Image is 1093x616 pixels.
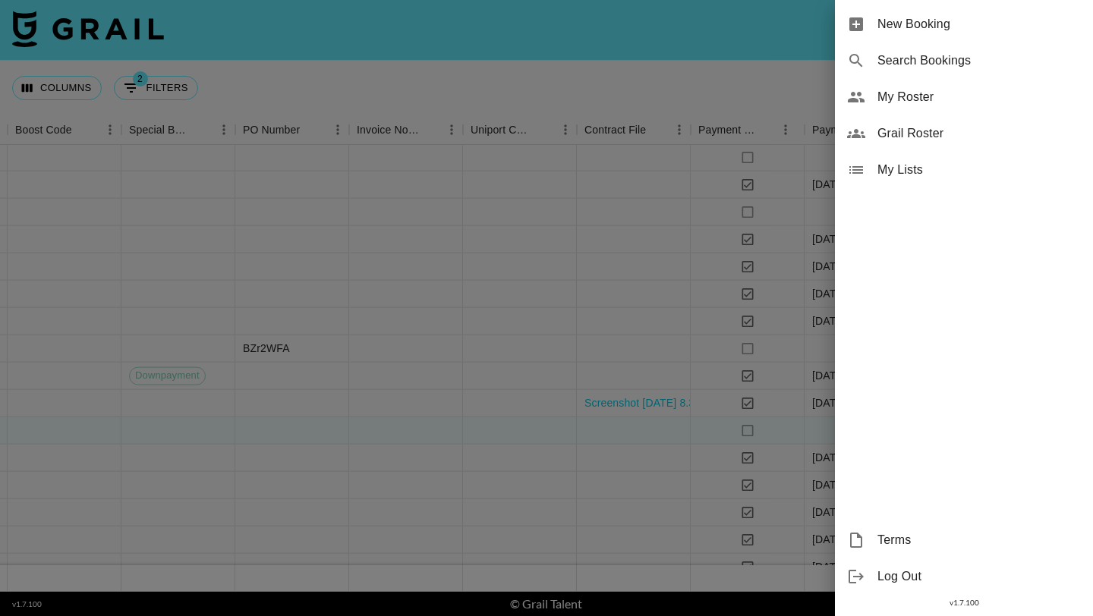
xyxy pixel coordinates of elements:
span: Terms [877,531,1081,549]
div: Search Bookings [835,42,1093,79]
div: New Booking [835,6,1093,42]
div: My Roster [835,79,1093,115]
span: Search Bookings [877,52,1081,70]
span: Log Out [877,567,1081,586]
div: Grail Roster [835,115,1093,152]
div: My Lists [835,152,1093,188]
div: Terms [835,522,1093,558]
div: v 1.7.100 [835,595,1093,611]
div: Log Out [835,558,1093,595]
span: Grail Roster [877,124,1081,143]
span: My Roster [877,88,1081,106]
span: New Booking [877,15,1081,33]
span: My Lists [877,161,1081,179]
